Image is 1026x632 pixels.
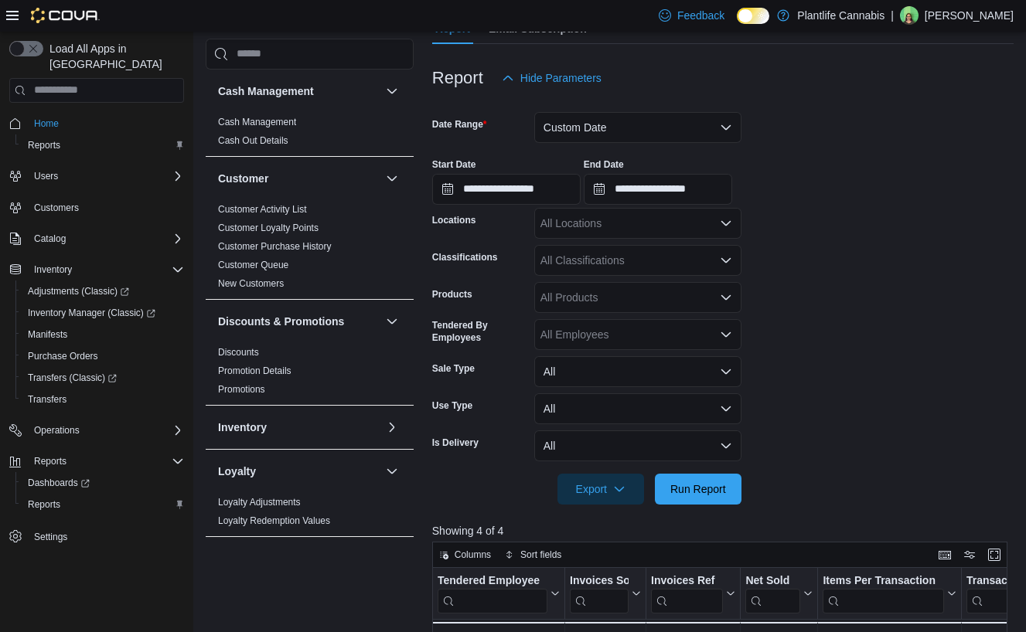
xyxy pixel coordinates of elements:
[584,174,732,205] input: Press the down key to open a popover containing a calendar.
[28,167,64,185] button: Users
[22,369,184,387] span: Transfers (Classic)
[15,280,190,302] a: Adjustments (Classic)
[3,196,190,219] button: Customers
[534,112,741,143] button: Custom Date
[218,117,296,127] a: Cash Management
[206,113,414,156] div: Cash Management
[15,494,190,515] button: Reports
[206,200,414,299] div: Customer
[218,496,301,508] span: Loyalty Adjustments
[34,117,59,130] span: Home
[34,170,58,182] span: Users
[438,573,560,613] button: Tendered Employee
[383,82,401,100] button: Cash Management
[584,158,624,171] label: End Date
[43,41,184,72] span: Load All Apps in [GEOGRAPHIC_DATA]
[15,472,190,494] a: Dashboards
[432,362,475,375] label: Sale Type
[28,260,184,279] span: Inventory
[218,278,284,289] a: New Customers
[432,399,472,412] label: Use Type
[218,314,380,329] button: Discounts & Promotions
[438,573,547,588] div: Tendered Employee
[15,302,190,324] a: Inventory Manager (Classic)
[823,573,956,613] button: Items Per Transaction
[34,424,80,437] span: Operations
[557,474,644,505] button: Export
[567,474,635,505] span: Export
[218,346,259,358] span: Discounts
[22,390,73,409] a: Transfers
[22,474,96,492] a: Dashboards
[218,464,256,479] h3: Loyalty
[797,6,885,25] p: Plantlife Cannabis
[34,233,66,245] span: Catalog
[496,63,608,93] button: Hide Parameters
[22,495,184,514] span: Reports
[218,203,307,216] span: Customer Activity List
[720,217,732,229] button: Open list of options
[520,70,602,86] span: Hide Parameters
[936,545,954,564] button: Keyboard shortcuts
[218,222,319,234] span: Customer Loyalty Points
[218,134,288,147] span: Cash Out Details
[383,462,401,481] button: Loyalty
[432,523,1014,539] p: Showing 4 of 4
[28,114,184,133] span: Home
[3,112,190,134] button: Home
[218,171,380,186] button: Customer
[655,474,741,505] button: Run Report
[28,528,73,546] a: Settings
[3,525,190,547] button: Settings
[925,6,1014,25] p: [PERSON_NAME]
[720,328,732,341] button: Open list of options
[22,304,162,322] a: Inventory Manager (Classic)
[218,260,288,270] a: Customer Queue
[22,474,184,492] span: Dashboards
[28,421,86,440] button: Operations
[206,493,414,536] div: Loyalty
[218,135,288,146] a: Cash Out Details
[823,573,944,613] div: Items Per Transaction
[677,8,724,23] span: Feedback
[218,83,314,99] h3: Cash Management
[206,343,414,405] div: Discounts & Promotions
[218,515,330,526] a: Loyalty Redemption Values
[570,573,629,613] div: Invoices Sold
[28,372,117,384] span: Transfers (Classic)
[433,545,497,564] button: Columns
[28,198,184,217] span: Customers
[745,573,800,588] div: Net Sold
[22,495,66,514] a: Reports
[3,450,190,472] button: Reports
[218,223,319,233] a: Customer Loyalty Points
[218,464,380,479] button: Loyalty
[34,531,67,543] span: Settings
[9,106,184,588] nav: Complex example
[15,324,190,345] button: Manifests
[891,6,894,25] p: |
[22,369,123,387] a: Transfers (Classic)
[745,573,800,613] div: Net Sold
[218,365,291,377] span: Promotion Details
[28,526,184,545] span: Settings
[218,420,380,435] button: Inventory
[432,214,476,226] label: Locations
[534,430,741,461] button: All
[218,204,307,215] a: Customer Activity List
[28,199,85,217] a: Customers
[534,356,741,387] button: All
[22,282,135,301] a: Adjustments (Classic)
[28,498,60,511] span: Reports
[218,277,284,290] span: New Customers
[218,83,380,99] button: Cash Management
[22,347,184,365] span: Purchase Orders
[22,325,73,344] a: Manifests
[218,365,291,376] a: Promotion Details
[22,282,184,301] span: Adjustments (Classic)
[22,347,104,365] a: Purchase Orders
[570,573,641,613] button: Invoices Sold
[651,573,735,613] button: Invoices Ref
[499,545,568,564] button: Sort fields
[218,314,344,329] h3: Discounts & Promotions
